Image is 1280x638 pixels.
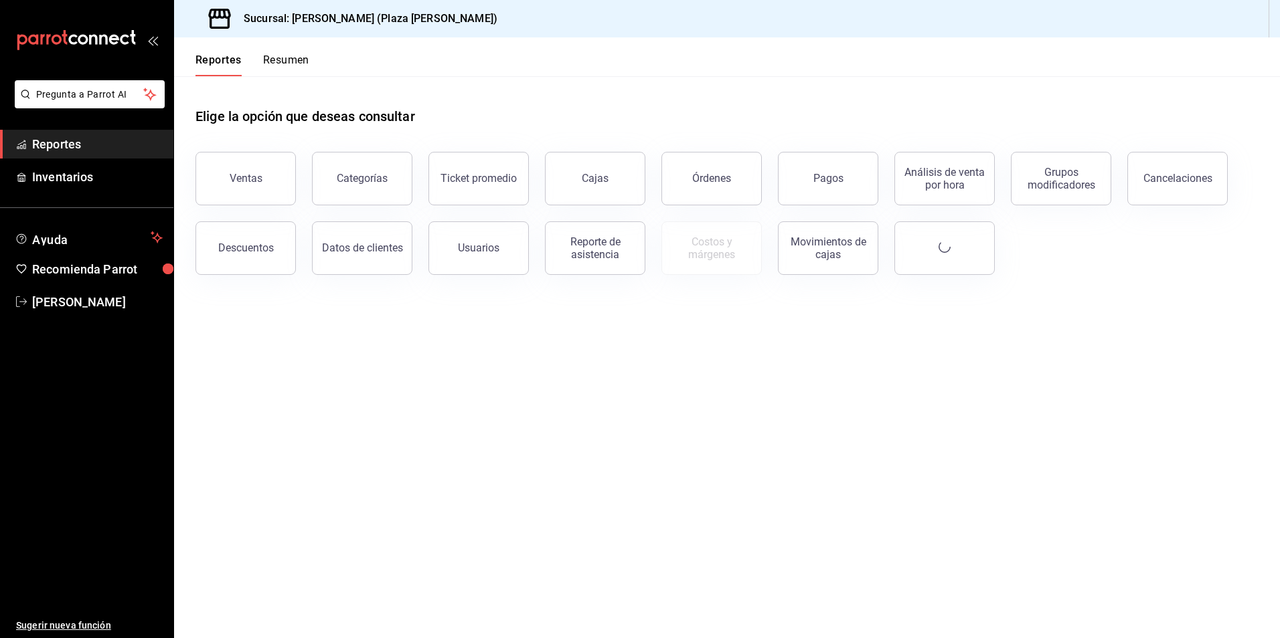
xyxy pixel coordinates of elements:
div: Movimientos de cajas [787,235,870,261]
span: Pregunta a Parrot AI [36,88,144,102]
button: Usuarios [428,221,529,275]
div: Pagos [813,172,844,185]
button: Reportes [195,54,242,76]
button: Movimientos de cajas [778,221,878,275]
div: Costos y márgenes [670,235,753,261]
button: Reporte de asistencia [545,221,645,275]
button: Pagos [778,152,878,205]
div: Reporte de asistencia [554,235,637,261]
button: Categorías [312,152,412,205]
span: Ayuda [32,229,145,245]
h1: Elige la opción que deseas consultar [195,106,415,126]
div: Descuentos [218,241,274,254]
button: Ticket promedio [428,152,529,205]
div: navigation tabs [195,54,309,76]
a: Pregunta a Parrot AI [9,97,165,111]
span: [PERSON_NAME] [32,293,163,311]
button: Contrata inventarios para ver este reporte [661,221,762,275]
button: Análisis de venta por hora [894,152,995,205]
span: Inventarios [32,168,163,186]
div: Ventas [230,172,262,185]
span: Recomienda Parrot [32,260,163,278]
button: Resumen [263,54,309,76]
div: Órdenes [692,172,731,185]
button: Cajas [545,152,645,205]
div: Grupos modificadores [1020,166,1103,191]
div: Cajas [582,172,609,185]
div: Usuarios [458,241,499,254]
span: Reportes [32,135,163,153]
div: Análisis de venta por hora [903,166,986,191]
button: Pregunta a Parrot AI [15,80,165,108]
h3: Sucursal: [PERSON_NAME] (Plaza [PERSON_NAME]) [233,11,497,27]
div: Cancelaciones [1143,172,1212,185]
button: Ventas [195,152,296,205]
button: open_drawer_menu [147,35,158,45]
button: Cancelaciones [1127,152,1228,205]
span: Sugerir nueva función [16,619,163,633]
button: Órdenes [661,152,762,205]
div: Ticket promedio [441,172,517,185]
div: Datos de clientes [322,241,403,254]
button: Descuentos [195,221,296,275]
div: Categorías [337,172,388,185]
button: Grupos modificadores [1011,152,1111,205]
button: Datos de clientes [312,221,412,275]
